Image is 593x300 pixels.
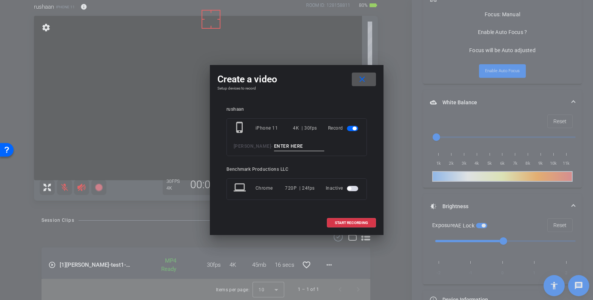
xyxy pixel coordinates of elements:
[328,121,360,135] div: Record
[274,142,325,151] input: ENTER HERE
[285,181,315,195] div: 720P | 24fps
[234,121,247,135] mat-icon: phone_iphone
[217,86,376,91] h4: Setup devices to record
[256,181,285,195] div: Chrome
[335,221,368,225] span: START RECORDING
[357,75,367,84] mat-icon: close
[226,167,367,172] div: Benchmark Productions LLC
[293,121,317,135] div: 4K | 30fps
[256,121,293,135] div: iPhone 11
[226,107,367,112] div: rushaan
[217,73,376,86] div: Create a video
[271,144,273,149] span: -
[234,144,271,149] span: [PERSON_NAME]
[327,218,376,227] button: START RECORDING
[326,181,360,195] div: Inactive
[234,181,247,195] mat-icon: laptop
